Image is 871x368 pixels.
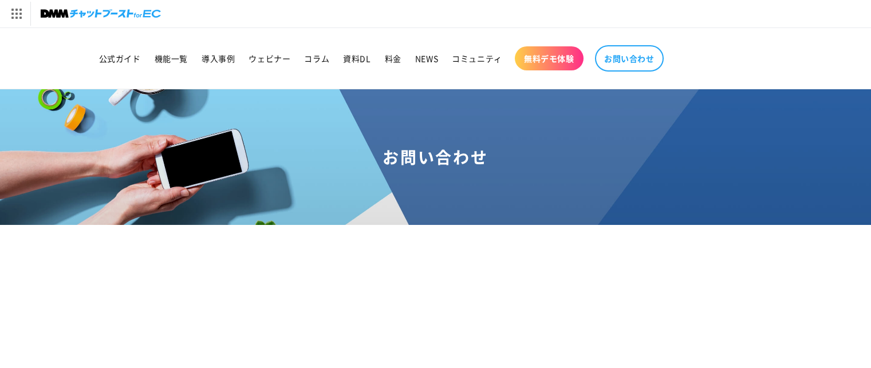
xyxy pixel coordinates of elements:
[297,46,336,70] a: コラム
[2,2,30,26] img: サービス
[202,53,235,64] span: 導入事例
[249,53,290,64] span: ウェビナー
[41,6,161,22] img: チャットブーストforEC
[452,53,502,64] span: コミュニティ
[336,46,377,70] a: 資料DL
[155,53,188,64] span: 機能一覧
[304,53,329,64] span: コラム
[378,46,408,70] a: 料金
[595,45,664,72] a: お問い合わせ
[148,46,195,70] a: 機能一覧
[515,46,584,70] a: 無料デモ体験
[604,53,655,64] span: お問い合わせ
[195,46,242,70] a: 導入事例
[343,53,371,64] span: 資料DL
[415,53,438,64] span: NEWS
[408,46,445,70] a: NEWS
[14,147,857,167] h1: お問い合わせ
[92,46,148,70] a: 公式ガイド
[524,53,574,64] span: 無料デモ体験
[445,46,509,70] a: コミュニティ
[99,53,141,64] span: 公式ガイド
[385,53,401,64] span: 料金
[242,46,297,70] a: ウェビナー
